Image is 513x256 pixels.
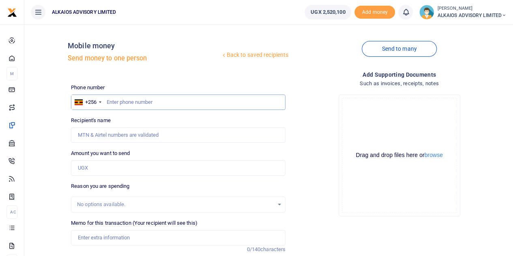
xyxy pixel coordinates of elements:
[85,98,97,106] div: +256
[292,70,507,79] h4: Add supporting Documents
[311,8,345,16] span: UGX 2,520,100
[419,5,434,19] img: profile-user
[425,152,443,158] button: browse
[354,6,395,19] li: Toup your wallet
[419,5,507,19] a: profile-user [PERSON_NAME] ALKAIOS ADVISORY LIMITED
[6,67,17,80] li: M
[71,160,285,176] input: UGX
[71,149,130,157] label: Amount you want to send
[71,116,111,125] label: Recipient's name
[77,200,274,209] div: No options available.
[71,84,105,92] label: Phone number
[7,9,17,15] a: logo-small logo-large logo-large
[7,8,17,17] img: logo-small
[292,79,507,88] h4: Such as invoices, receipts, notes
[68,41,220,50] h4: Mobile money
[71,219,197,227] label: Memo for this transaction (Your recipient will see this)
[49,9,119,16] span: ALKAIOS ADVISORY LIMITED
[342,151,457,159] div: Drag and drop files here or
[71,230,285,245] input: Enter extra information
[301,5,354,19] li: Wallet ballance
[305,5,351,19] a: UGX 2,520,100
[437,12,507,19] span: ALKAIOS ADVISORY LIMITED
[71,95,285,110] input: Enter phone number
[362,41,436,57] a: Send to many
[71,95,104,110] div: Uganda: +256
[354,9,395,15] a: Add money
[6,205,17,219] li: Ac
[71,182,129,190] label: Reason you are spending
[339,95,460,216] div: File Uploader
[354,6,395,19] span: Add money
[437,5,507,12] small: [PERSON_NAME]
[221,48,289,62] a: Back to saved recipients
[68,54,220,62] h5: Send money to one person
[71,127,285,143] input: MTN & Airtel numbers are validated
